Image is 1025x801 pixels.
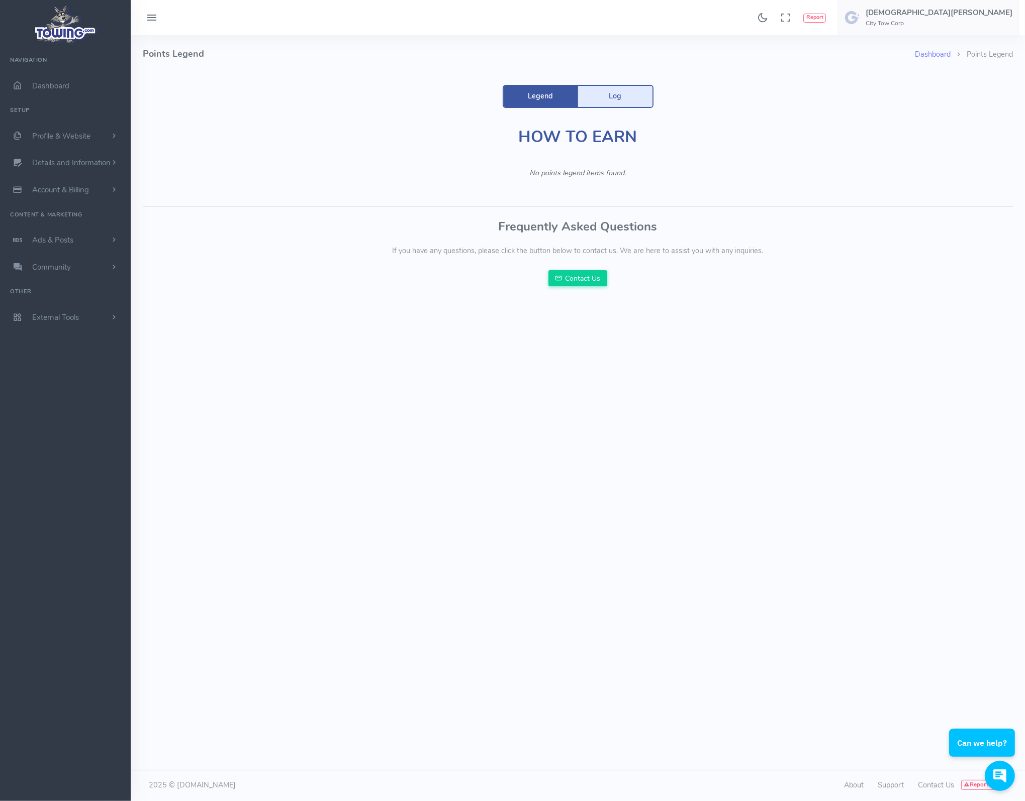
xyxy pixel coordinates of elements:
[143,220,1013,233] h3: Frequently Asked Questions
[32,185,89,195] span: Account & Billing
[548,270,608,286] a: Contact Us
[32,235,73,245] span: Ads & Posts
[878,780,904,790] a: Support
[387,168,769,179] div: No points legend items found.
[32,312,79,322] span: External Tools
[844,780,864,790] a: About
[32,131,90,141] span: Profile & Website
[143,780,578,791] div: 2025 © [DOMAIN_NAME]
[143,35,915,73] h4: Points Legend
[32,262,71,272] span: Community
[866,9,1012,17] h5: [DEMOGRAPHIC_DATA][PERSON_NAME]
[578,86,653,107] a: Log
[32,158,111,168] span: Details and Information
[845,10,861,26] img: user-image
[866,20,1012,27] h6: City Tow Corp
[143,246,1013,257] p: If you have any questions, please click the button below to contact us. We are here to assist you...
[918,780,954,790] a: Contact Us
[915,49,951,59] a: Dashboard
[387,128,769,146] h1: How To Earn
[504,86,578,107] a: Legend
[942,701,1025,801] iframe: Conversations
[32,3,100,46] img: logo
[32,81,69,91] span: Dashboard
[951,49,1013,60] li: Points Legend
[803,14,826,23] button: Report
